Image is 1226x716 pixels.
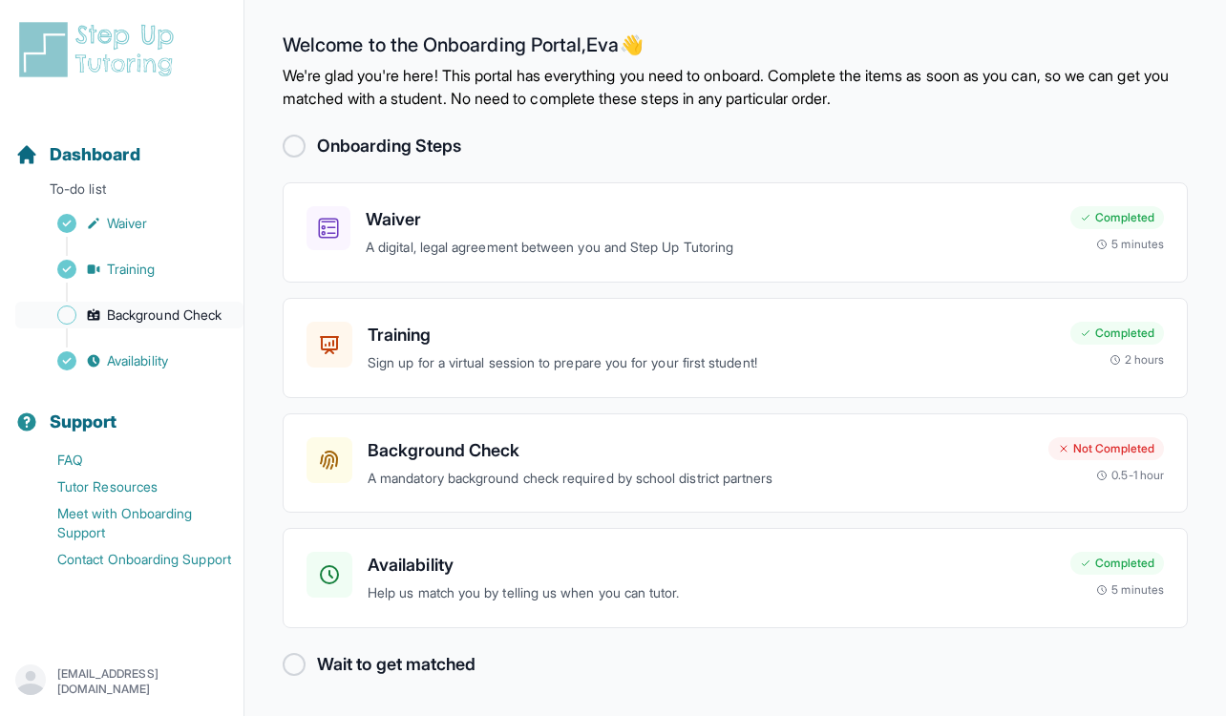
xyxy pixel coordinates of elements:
a: Contact Onboarding Support [15,546,243,573]
p: Help us match you by telling us when you can tutor. [368,582,1055,604]
p: We're glad you're here! This portal has everything you need to onboard. Complete the items as soo... [283,64,1188,110]
div: Not Completed [1048,437,1164,460]
button: Support [8,378,236,443]
span: Availability [107,351,168,370]
div: 5 minutes [1096,582,1164,598]
h2: Welcome to the Onboarding Portal, Eva 👋 [283,33,1188,64]
div: Completed [1070,552,1164,575]
a: Meet with Onboarding Support [15,500,243,546]
a: WaiverA digital, legal agreement between you and Step Up TutoringCompleted5 minutes [283,182,1188,283]
h3: Waiver [366,206,1055,233]
div: 5 minutes [1096,237,1164,252]
p: A mandatory background check required by school district partners [368,468,1033,490]
button: Dashboard [8,111,236,176]
button: [EMAIL_ADDRESS][DOMAIN_NAME] [15,664,228,699]
span: Waiver [107,214,147,233]
a: Waiver [15,210,243,237]
span: Support [50,409,117,435]
a: Training [15,256,243,283]
p: [EMAIL_ADDRESS][DOMAIN_NAME] [57,666,228,697]
span: Dashboard [50,141,140,168]
a: Availability [15,347,243,374]
a: Background CheckA mandatory background check required by school district partnersNot Completed0.5... [283,413,1188,514]
a: TrainingSign up for a virtual session to prepare you for your first student!Completed2 hours [283,298,1188,398]
a: FAQ [15,447,243,474]
div: 0.5-1 hour [1096,468,1164,483]
p: A digital, legal agreement between you and Step Up Tutoring [366,237,1055,259]
h3: Background Check [368,437,1033,464]
h3: Availability [368,552,1055,579]
span: Training [107,260,156,279]
a: Tutor Resources [15,474,243,500]
div: Completed [1070,322,1164,345]
p: Sign up for a virtual session to prepare you for your first student! [368,352,1055,374]
h3: Training [368,322,1055,348]
h2: Wait to get matched [317,651,476,678]
img: logo [15,19,185,80]
a: Background Check [15,302,243,328]
a: Dashboard [15,141,140,168]
h2: Onboarding Steps [317,133,461,159]
p: To-do list [8,179,236,206]
span: Background Check [107,305,222,325]
a: AvailabilityHelp us match you by telling us when you can tutor.Completed5 minutes [283,528,1188,628]
div: 2 hours [1110,352,1165,368]
div: Completed [1070,206,1164,229]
